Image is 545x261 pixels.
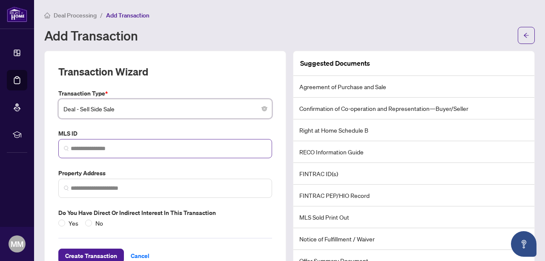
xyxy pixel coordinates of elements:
img: search_icon [64,146,69,151]
li: Notice of Fulfillment / Waiver [293,228,534,250]
li: / [100,10,103,20]
span: Yes [65,218,82,228]
img: search_icon [64,186,69,191]
span: Deal Processing [54,12,97,19]
span: Add Transaction [106,12,149,19]
li: MLS Sold Print Out [293,206,534,228]
label: Property Address [58,168,272,178]
span: close-circle [262,106,267,111]
span: MM [11,238,23,250]
span: No [92,218,106,228]
span: home [44,12,50,18]
h1: Add Transaction [44,29,138,42]
h2: Transaction Wizard [58,65,148,78]
label: Transaction Type [58,89,272,98]
img: logo [7,6,27,22]
label: Do you have direct or indirect interest in this transaction [58,208,272,217]
li: RECO Information Guide [293,141,534,163]
li: Confirmation of Co-operation and Representation—Buyer/Seller [293,98,534,119]
span: Deal - Sell Side Sale [63,101,267,117]
article: Suggested Documents [300,58,370,69]
li: FINTRAC ID(s) [293,163,534,185]
label: MLS ID [58,129,272,138]
li: FINTRAC PEP/HIO Record [293,185,534,206]
span: arrow-left [523,32,529,38]
button: Open asap [511,231,536,257]
li: Right at Home Schedule B [293,119,534,141]
li: Agreement of Purchase and Sale [293,76,534,98]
